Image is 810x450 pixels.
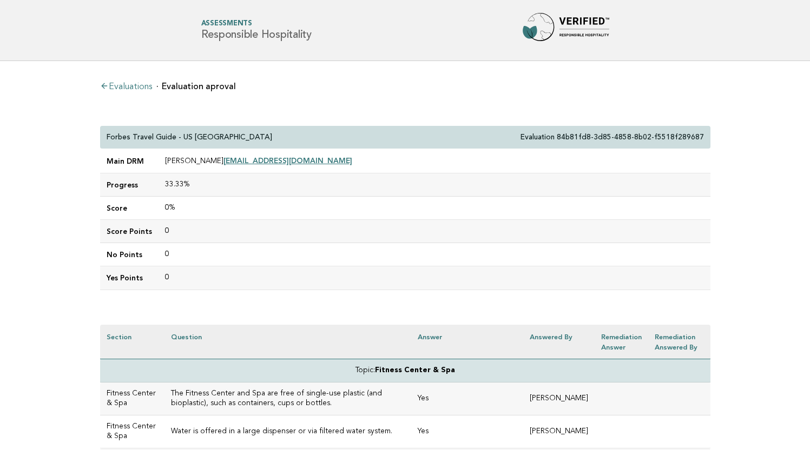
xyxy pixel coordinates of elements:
[523,325,595,359] th: Answered by
[201,21,312,41] h1: Responsible Hospitality
[159,149,710,173] td: [PERSON_NAME]
[523,13,609,48] img: Forbes Travel Guide
[595,325,648,359] th: Remediation Answer
[100,359,710,382] td: Topic:
[100,173,159,197] td: Progress
[411,415,524,448] td: Yes
[201,21,312,28] span: Assessments
[159,266,710,290] td: 0
[171,427,405,436] h3: Water is offered in a large dispenser or via filtered water system.
[159,220,710,243] td: 0
[521,132,704,142] p: Evaluation 84b81fd8-3d85-4858-8b02-f5518f289687
[223,156,352,165] a: [EMAIL_ADDRESS][DOMAIN_NAME]
[100,266,159,290] td: Yes Points
[100,83,152,91] a: Evaluations
[523,382,595,415] td: [PERSON_NAME]
[100,325,164,359] th: Section
[164,325,411,359] th: Question
[159,243,710,266] td: 0
[159,197,710,220] td: 0%
[159,173,710,197] td: 33.33%
[171,389,405,408] h3: The Fitness Center and Spa are free of single-use plastic (and bioplastic), such as containers, c...
[100,220,159,243] td: Score Points
[100,415,164,448] td: Fitness Center & Spa
[375,367,455,374] strong: Fitness Center & Spa
[523,415,595,448] td: [PERSON_NAME]
[100,149,159,173] td: Main DRM
[411,382,524,415] td: Yes
[411,325,524,359] th: Answer
[156,82,236,91] li: Evaluation aproval
[100,382,164,415] td: Fitness Center & Spa
[100,243,159,266] td: No Points
[100,197,159,220] td: Score
[648,325,710,359] th: Remediation Answered by
[107,132,272,142] p: Forbes Travel Guide - US [GEOGRAPHIC_DATA]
